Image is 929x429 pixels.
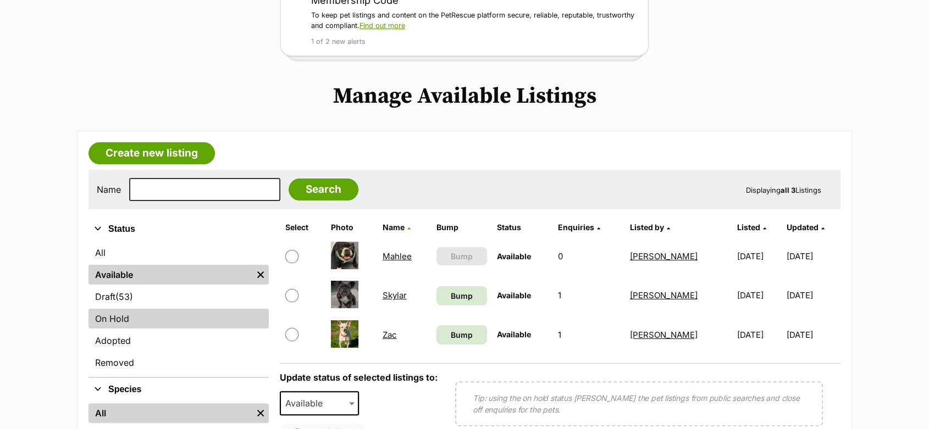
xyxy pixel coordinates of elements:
a: All [89,403,252,423]
p: Tip: using the on hold status [PERSON_NAME] the pet listings from public searches and close off e... [473,392,805,415]
a: Name [383,222,411,232]
span: Available [497,252,531,261]
p: To keep pet listings and content on the PetRescue platform secure, reliable, reputable, trustwort... [311,10,640,31]
a: On Hold [89,309,269,328]
th: Photo [327,219,377,236]
a: Listed by [630,222,670,232]
td: [DATE] [733,237,786,275]
a: Enquiries [558,222,600,232]
button: Species [89,382,269,397]
a: All [89,243,269,263]
th: Bump [432,219,491,236]
a: Bump [436,325,487,344]
span: Updated [787,222,819,232]
td: [DATE] [733,276,786,314]
a: Create new listing [89,142,215,164]
th: Status [493,219,552,236]
td: [DATE] [787,237,839,275]
th: Select [281,219,325,236]
span: Available [281,395,334,411]
span: Name [383,222,405,232]
span: Displaying Listings [746,186,821,194]
td: 0 [554,237,624,275]
input: Search [289,179,358,200]
a: [PERSON_NAME] [630,290,698,300]
a: Listed [737,222,766,232]
a: [PERSON_NAME] [630,251,698,261]
span: Bump [451,329,473,341]
button: Status [89,222,269,236]
a: Remove filter [252,403,269,423]
a: Bump [436,286,487,305]
a: Updated [787,222,825,232]
p: 1 of 2 new alerts [311,37,640,47]
strong: all 3 [781,186,795,194]
label: Update status of selected listings to: [280,372,438,383]
td: 1 [554,316,624,354]
span: Listed by [630,222,664,232]
td: 1 [554,276,624,314]
span: (53) [115,290,133,303]
a: Available [89,265,252,285]
span: Bump [451,250,473,262]
a: Removed [89,353,269,372]
a: [PERSON_NAME] [630,330,698,340]
a: Adopted [89,331,269,350]
a: Mahlee [383,251,412,261]
a: Draft [89,287,269,307]
a: Find out more [360,21,405,30]
span: Available [497,330,531,339]
span: translation missing: en.admin.listings.index.attributes.enquiries [558,222,594,232]
span: Available [497,291,531,300]
button: Bump [436,247,487,265]
td: [DATE] [787,316,839,354]
a: Skylar [383,290,407,300]
td: [DATE] [733,316,786,354]
div: Status [89,241,269,377]
span: Bump [451,290,473,302]
a: Remove filter [252,265,269,285]
label: Name [97,185,121,194]
span: Listed [737,222,760,232]
td: [DATE] [787,276,839,314]
a: Zac [383,330,397,340]
span: Available [280,391,359,415]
